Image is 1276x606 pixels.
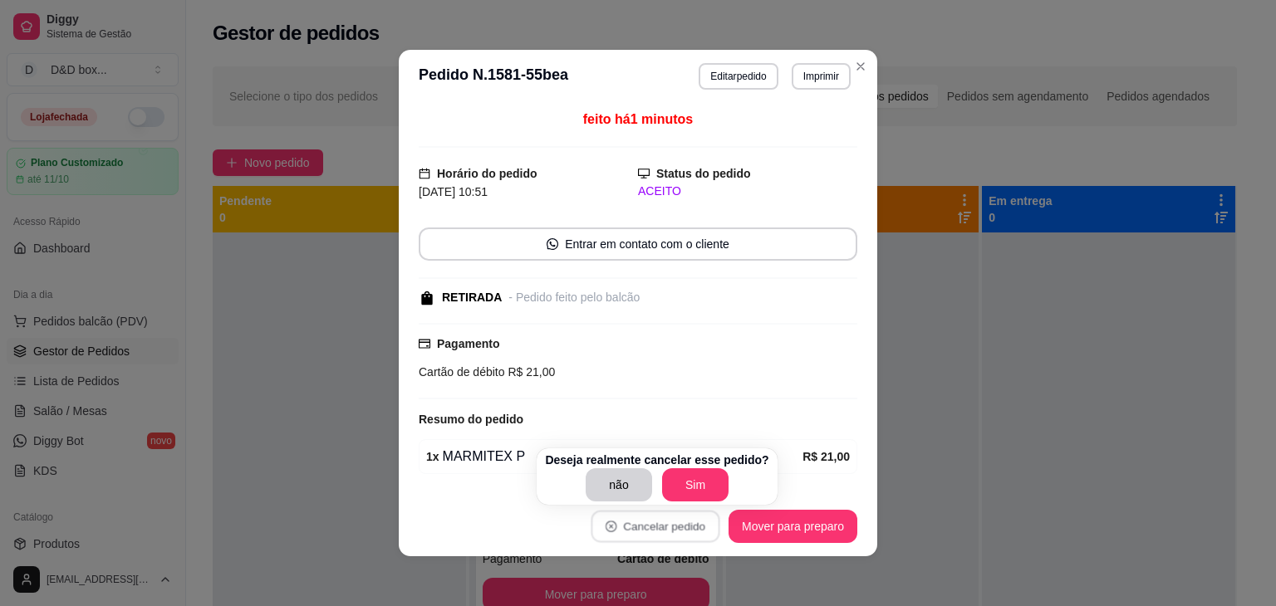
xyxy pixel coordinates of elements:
button: Imprimir [792,63,851,90]
span: close-circle [606,520,617,532]
div: MARMITEX P [426,447,802,467]
strong: Status do pedido [656,167,751,180]
span: whats-app [547,238,558,250]
div: ACEITO [638,183,857,200]
span: desktop [638,168,650,179]
span: Cartão de débito [419,365,505,379]
button: não [586,468,652,501]
strong: R$ 21,00 [802,450,850,463]
strong: Pagamento [437,337,499,350]
span: R$ 21,00 [505,365,556,379]
button: Sim [662,468,729,501]
span: [DATE] 10:51 [419,185,488,198]
p: Deseja realmente cancelar esse pedido? [545,452,768,468]
button: close-circleCancelar pedido [591,511,719,543]
button: Editarpedido [699,63,778,90]
div: RETIRADA [442,289,502,306]
strong: 1 x [426,450,439,463]
strong: Resumo do pedido [419,413,523,426]
button: Close [847,53,874,80]
button: whats-appEntrar em contato com o cliente [419,227,857,261]
span: feito há 1 minutos [583,112,693,126]
h3: Pedido N. 1581-55bea [419,63,568,90]
span: credit-card [419,338,430,349]
div: - Pedido feito pelo balcão [508,289,640,306]
button: Mover para preparo [729,510,857,543]
span: calendar [419,168,430,179]
strong: Horário do pedido [437,167,537,180]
